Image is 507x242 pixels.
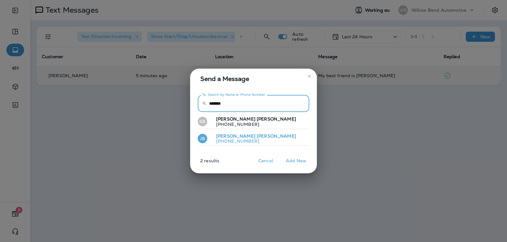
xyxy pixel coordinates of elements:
[202,92,265,97] label: To: Search by Name or Phone Number
[200,74,309,84] span: Send a Message
[216,116,255,122] span: [PERSON_NAME]
[198,134,207,143] div: JB
[283,156,310,166] button: Add New
[198,115,309,129] button: KB[PERSON_NAME] [PERSON_NAME][PHONE_NUMBER]
[254,156,278,166] button: Cancel
[211,139,296,144] p: [PHONE_NUMBER]
[198,117,207,126] div: KB
[211,122,296,127] p: [PHONE_NUMBER]
[257,133,296,139] span: [PERSON_NAME]
[188,158,219,168] p: 2 results
[216,133,255,139] span: [PERSON_NAME]
[198,132,309,146] button: JB[PERSON_NAME] [PERSON_NAME][PHONE_NUMBER]
[257,116,296,122] span: [PERSON_NAME]
[304,71,314,81] button: close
